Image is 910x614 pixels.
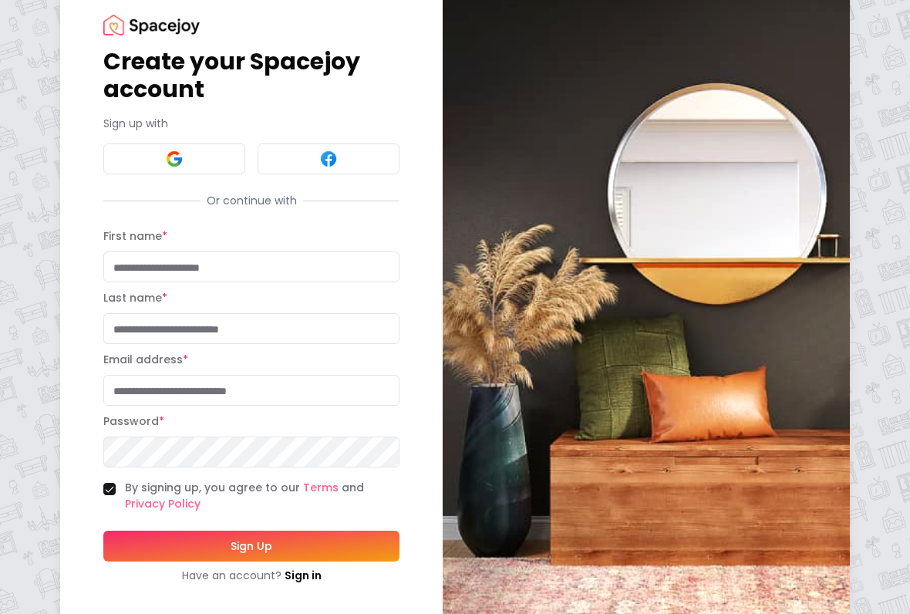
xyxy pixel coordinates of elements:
[165,150,184,168] img: Google signin
[103,413,164,429] label: Password
[103,290,167,305] label: Last name
[103,15,200,35] img: Spacejoy Logo
[103,116,399,131] p: Sign up with
[103,568,399,583] div: Have an account?
[303,480,339,495] a: Terms
[103,352,188,367] label: Email address
[103,228,167,244] label: First name
[125,480,399,512] label: By signing up, you agree to our and
[103,48,399,103] h1: Create your Spacejoy account
[285,568,322,583] a: Sign in
[319,150,338,168] img: Facebook signin
[103,531,399,562] button: Sign Up
[125,496,201,511] a: Privacy Policy
[201,193,303,208] span: Or continue with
